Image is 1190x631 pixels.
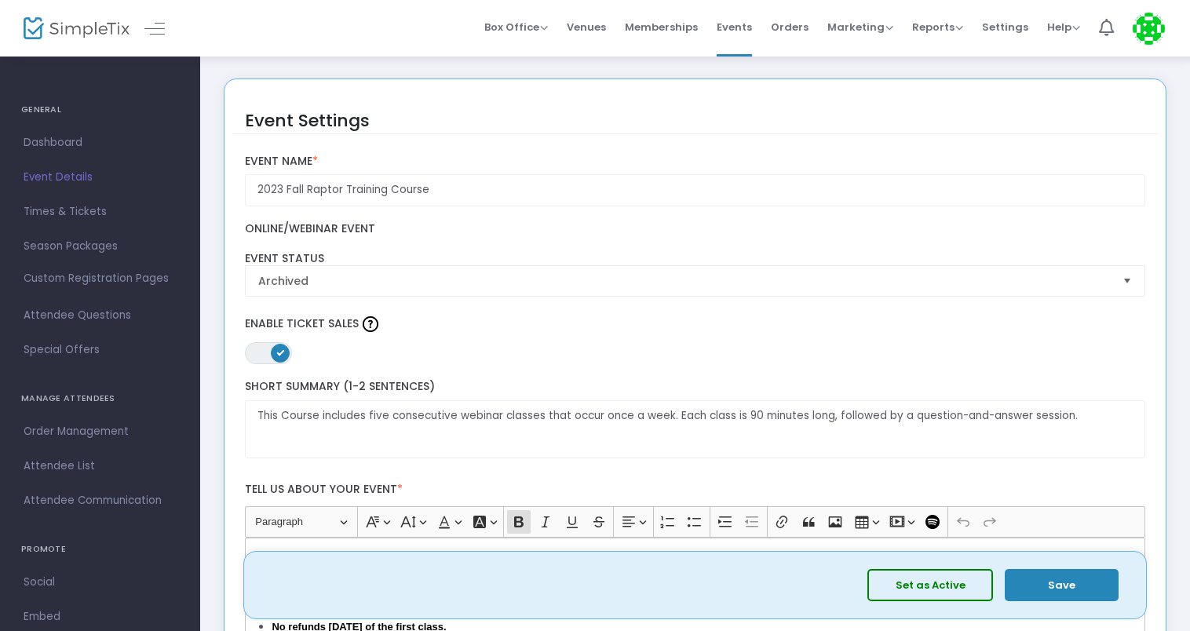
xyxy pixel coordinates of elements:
span: Memberships [625,7,698,47]
span: Short Summary (1-2 Sentences) [245,378,435,394]
span: Attendee Questions [24,305,177,326]
span: Settings [982,7,1028,47]
span: Order Management [24,421,177,442]
span: Events [717,7,752,47]
label: Enable Ticket Sales [245,312,1146,336]
label: Event Status [245,252,1146,266]
h4: PROMOTE [21,534,179,565]
button: Select [1116,266,1138,296]
span: Attendee Communication [24,491,177,511]
div: Editor toolbar [245,506,1146,538]
span: Season Packages [24,236,177,257]
div: Event Settings [245,87,370,133]
span: Online/Webinar Event [245,221,375,236]
span: Attendee List [24,456,177,476]
span: Reports [912,20,963,35]
span: Venues [567,7,606,47]
button: Paragraph [248,510,354,534]
button: Set as Active [867,569,993,601]
span: Archived [258,273,1111,289]
strong: This Course includes five consecutive webinar classes that occur once a week. Each class is 90 mi... [251,548,1133,593]
span: Box Office [484,20,548,35]
label: Tell us about your event [237,474,1153,506]
span: ON [276,348,284,356]
input: Enter Event Name [245,174,1146,206]
h4: MANAGE ATTENDEES [21,383,179,414]
span: Times & Tickets [24,202,177,222]
span: Dashboard [24,133,177,153]
span: Help [1047,20,1080,35]
img: question-mark [363,316,378,332]
span: Event Details [24,167,177,188]
span: Orders [771,7,809,47]
span: Custom Registration Pages [24,271,169,286]
span: Social [24,572,177,593]
span: Marketing [827,20,893,35]
span: Special Offers [24,340,177,360]
label: Event Name [245,155,1146,169]
span: Paragraph [255,512,337,531]
span: Embed [24,607,177,627]
h4: GENERAL [21,94,179,126]
button: Save [1005,569,1119,601]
